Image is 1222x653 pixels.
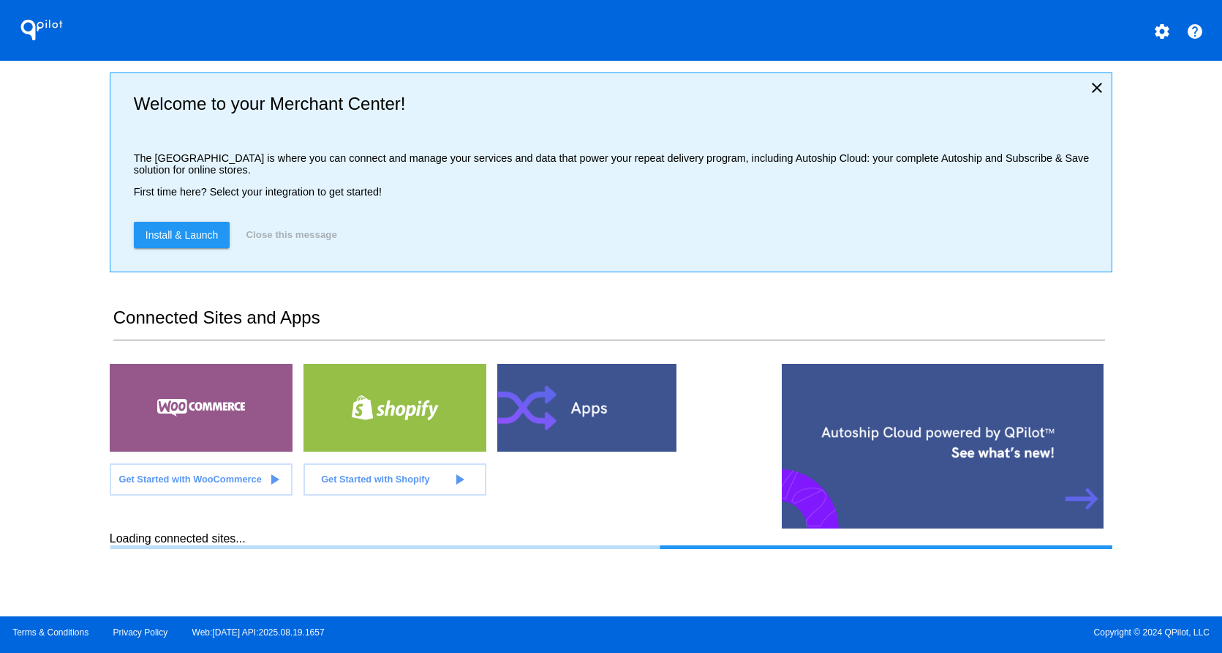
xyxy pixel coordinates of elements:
[12,15,71,45] h1: QPilot
[134,222,230,248] a: Install & Launch
[12,627,88,638] a: Terms & Conditions
[134,152,1100,176] p: The [GEOGRAPHIC_DATA] is where you can connect and manage your services and data that power your ...
[134,94,1100,114] h2: Welcome to your Merchant Center!
[1153,23,1171,40] mat-icon: settings
[192,627,325,638] a: Web:[DATE] API:2025.08.19.1657
[146,229,219,241] span: Install & Launch
[321,474,430,485] span: Get Started with Shopify
[113,307,1105,340] h2: Connected Sites and Apps
[110,463,293,496] a: Get Started with WooCommerce
[113,627,168,638] a: Privacy Policy
[265,471,283,488] mat-icon: play_arrow
[134,186,1100,198] p: First time here? Select your integration to get started!
[303,463,486,496] a: Get Started with Shopify
[624,627,1210,638] span: Copyright © 2024 QPilot, LLC
[118,474,261,485] span: Get Started with WooCommerce
[450,471,468,488] mat-icon: play_arrow
[241,222,341,248] button: Close this message
[1088,79,1106,97] mat-icon: close
[1186,23,1204,40] mat-icon: help
[110,532,1112,549] div: Loading connected sites...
